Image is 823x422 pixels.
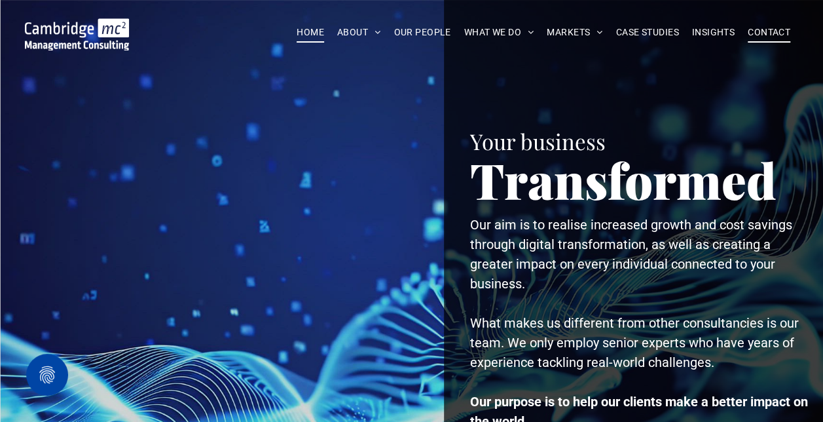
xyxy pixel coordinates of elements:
a: OUR PEOPLE [387,22,457,43]
span: What makes us different from other consultancies is our team. We only employ senior experts who h... [470,315,799,370]
span: Our aim is to realise increased growth and cost savings through digital transformation, as well a... [470,217,792,292]
img: Go to Homepage [25,18,130,50]
a: ABOUT [331,22,388,43]
span: CONTACT [748,22,790,43]
a: MARKETS [540,22,609,43]
a: CASE STUDIES [610,22,686,43]
a: HOME [290,22,331,43]
span: Transformed [470,147,777,212]
a: WHAT WE DO [458,22,541,43]
a: INSIGHTS [686,22,741,43]
span: Your business [470,126,606,155]
a: Your Business Transformed | Cambridge Management Consulting [25,20,130,34]
a: CONTACT [741,22,797,43]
